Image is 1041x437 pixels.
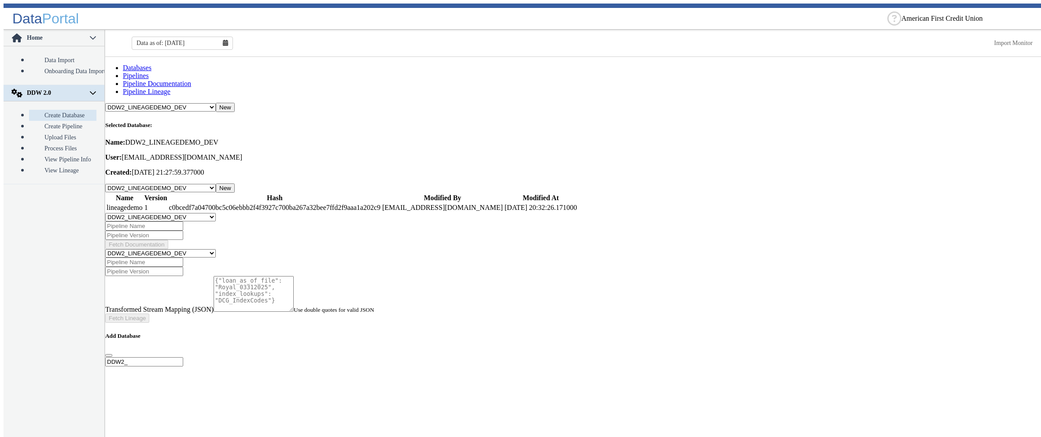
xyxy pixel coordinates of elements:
strong: Name: [105,138,125,146]
span: Home [26,34,89,41]
span: Portal [42,11,79,26]
a: Pipelines [123,72,149,79]
th: Name [106,194,143,202]
button: Fetch Documentation [105,240,168,249]
small: Use double quotes for valid JSON [294,306,374,313]
td: [DATE] 20:32:26.171000 [504,203,577,212]
th: Hash [169,194,381,202]
button: New [216,103,235,112]
button: New [216,183,235,193]
a: Upload Files [29,132,96,143]
span: DDW 2.0 [26,90,89,97]
a: Create Database [29,110,96,121]
p-accordion-content: Home [4,46,104,85]
strong: User: [105,153,122,161]
a: View Pipeline Info [29,154,96,165]
p-accordion-content: DDW 2.0 [4,101,104,184]
a: Pipeline Lineage [123,88,170,95]
a: This is available for Darling Employees only [994,40,1033,46]
a: View Lineage [29,165,96,176]
a: Create Pipeline [29,121,96,132]
a: Databases [123,64,151,71]
input: Pipeline Name [105,258,183,267]
th: Version [144,194,168,202]
span: Data [12,11,42,26]
button: Fetch Lineage [105,314,149,323]
td: [EMAIL_ADDRESS][DOMAIN_NAME] [382,203,503,212]
a: Pipeline Documentation [123,80,191,87]
input: Pipeline Version [105,267,183,276]
span: Data as of: [DATE] [137,40,185,47]
label: Transformed Stream Mapping (JSON) [105,306,214,313]
td: lineagedemo [106,203,143,212]
input: Enter database name [105,357,183,366]
td: 1 [144,203,168,212]
ng-select: American First Credit Union [901,15,1034,22]
p-accordion-header: DDW 2.0 [4,85,104,101]
strong: Created: [105,168,132,176]
div: Help [887,11,901,26]
input: Pipeline Name [105,221,183,231]
th: Modified By [382,194,503,202]
td: c0bcedf7a04700bc5c06ebbb2f4f3927c700ba267a32bee7ffd2f9aaa1a202c9 [169,203,381,212]
input: Pipeline Version [105,231,183,240]
a: Process Files [29,143,96,154]
a: Data Import [29,55,96,66]
p-accordion-header: Home [4,30,104,46]
th: Modified At [504,194,577,202]
a: Onboarding Data Import [29,66,96,77]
